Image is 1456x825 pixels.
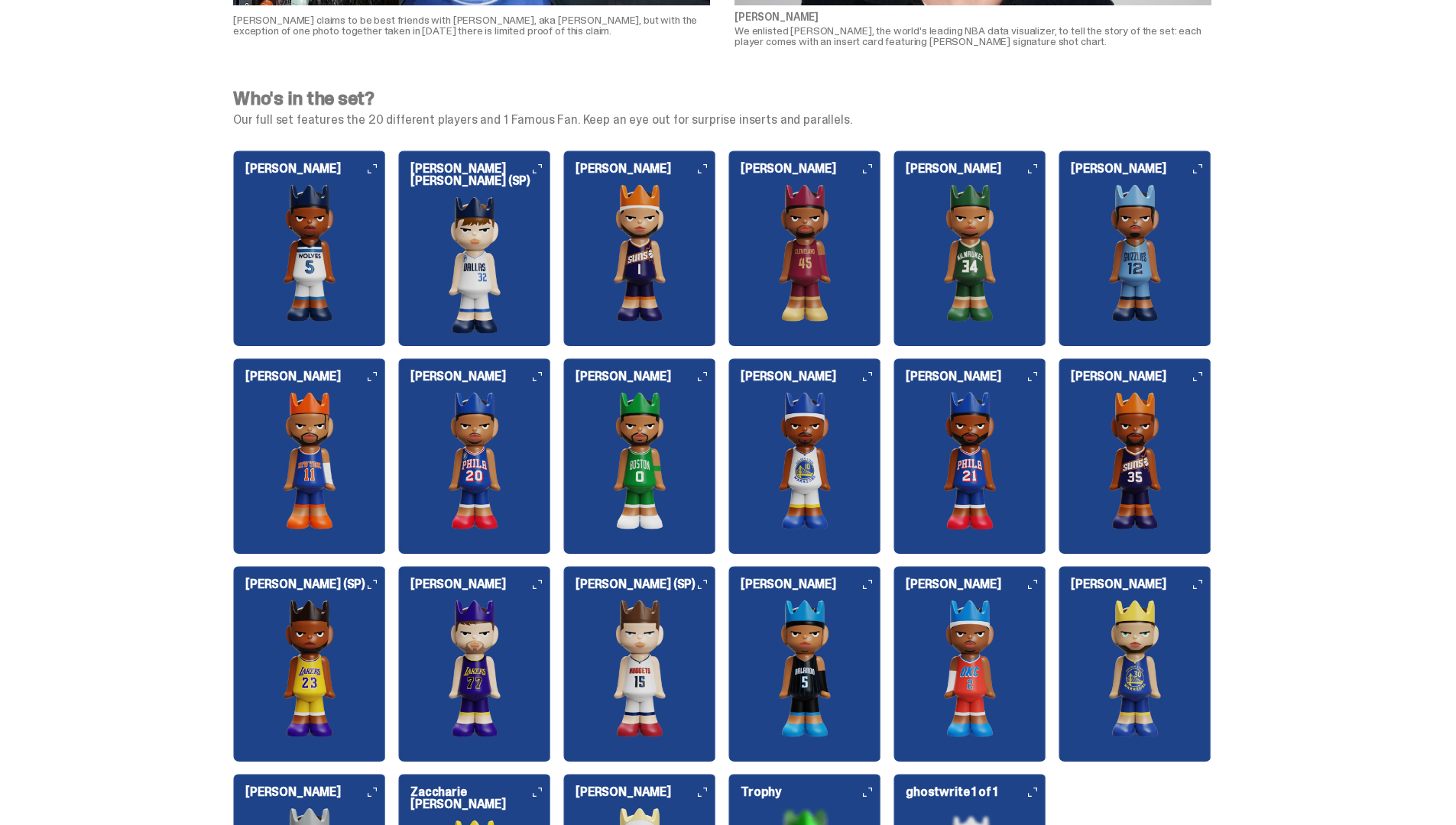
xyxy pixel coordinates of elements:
[245,163,386,175] h6: [PERSON_NAME]
[1059,600,1211,737] img: card image
[410,163,551,187] h6: [PERSON_NAME] [PERSON_NAME] (SP)
[398,392,551,529] img: card image
[741,786,881,798] h6: Trophy
[1071,163,1211,175] h6: [PERSON_NAME]
[233,392,386,529] img: card image
[245,370,386,383] h6: [PERSON_NAME]
[410,370,551,383] h6: [PERSON_NAME]
[576,163,716,175] h6: [PERSON_NAME]
[906,786,1046,798] h6: ghostwrite 1 of 1
[233,114,1211,126] p: Our full set features the 20 different players and 1 Famous Fan. Keep an eye out for surprise ins...
[728,392,881,529] img: card image
[1071,370,1211,383] h6: [PERSON_NAME]
[728,600,881,737] img: card image
[233,15,710,36] p: [PERSON_NAME] claims to be best friends with [PERSON_NAME], aka [PERSON_NAME], but with the excep...
[233,600,386,737] img: card image
[893,184,1046,322] img: card image
[741,370,881,383] h6: [PERSON_NAME]
[410,578,551,590] h6: [PERSON_NAME]
[893,392,1046,529] img: card image
[906,578,1046,590] h6: [PERSON_NAME]
[734,25,1211,47] p: We enlisted [PERSON_NAME], the world's leading NBA data visualizer, to tell the story of the set:...
[245,786,386,798] h6: [PERSON_NAME]
[233,184,386,322] img: card image
[410,786,551,810] h6: Zaccharie [PERSON_NAME]
[563,600,716,737] img: card image
[741,163,881,175] h6: [PERSON_NAME]
[741,578,881,590] h6: [PERSON_NAME]
[734,11,1211,22] p: [PERSON_NAME]
[245,578,386,590] h6: [PERSON_NAME] (SP)
[563,392,716,529] img: card image
[576,786,716,798] h6: [PERSON_NAME]
[398,196,551,334] img: card image
[563,184,716,322] img: card image
[1059,184,1211,322] img: card image
[1071,578,1211,590] h6: [PERSON_NAME]
[893,600,1046,737] img: card image
[398,600,551,737] img: card image
[1059,392,1211,529] img: card image
[576,578,716,590] h6: [PERSON_NAME] (SP)
[728,184,881,322] img: card image
[906,163,1046,175] h6: [PERSON_NAME]
[576,370,716,383] h6: [PERSON_NAME]
[233,89,1211,108] h4: Who's in the set?
[906,370,1046,383] h6: [PERSON_NAME]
